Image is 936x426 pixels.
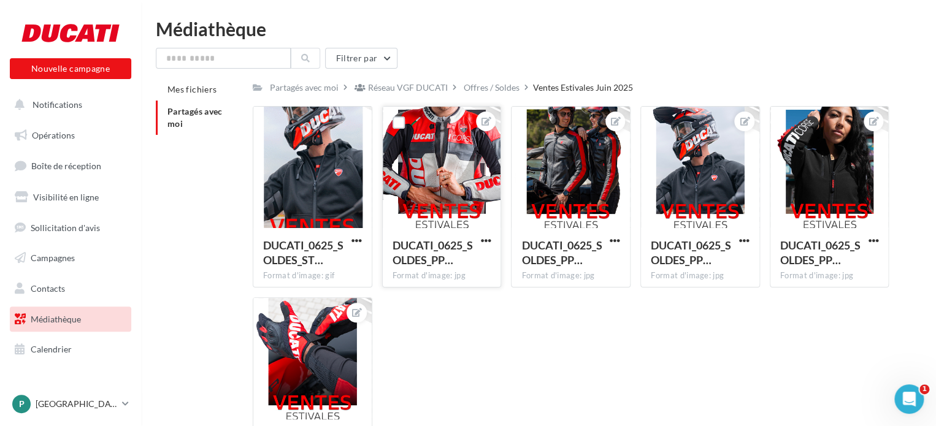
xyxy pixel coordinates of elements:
a: Contacts [7,276,134,302]
button: Notifications [7,92,129,118]
span: Sollicitation d'avis [31,222,100,232]
button: Nouvelle campagne [10,58,131,79]
span: Médiathèque [31,314,81,324]
a: Calendrier [7,337,134,362]
div: Réseau VGF DUCATI [368,82,448,94]
iframe: Intercom live chat [894,384,924,414]
div: Offres / Soldes [464,82,520,94]
button: Filtrer par [325,48,397,69]
p: [GEOGRAPHIC_DATA] [36,398,117,410]
div: Format d'image: jpg [393,270,491,281]
span: DUCATI_0625_SOLDES_PPL_03 [393,238,473,267]
a: Visibilité en ligne [7,184,134,210]
a: Boîte de réception [7,153,134,179]
a: P [GEOGRAPHIC_DATA] [10,392,131,416]
a: Sollicitation d'avis [7,215,134,241]
div: Médiathèque [156,20,921,38]
span: DUCATI_0625_SOLDES_PPL_05 [521,238,602,267]
div: Ventes Estivales Juin 2025 [533,82,633,94]
span: DUCATI_0625_SOLDES_PPL_04 [780,238,861,267]
span: DUCATI_0625_SOLDES_STORY [263,238,343,267]
div: Format d'image: gif [263,270,362,281]
div: Format d'image: jpg [651,270,750,281]
span: Visibilité en ligne [33,192,99,202]
span: Opérations [32,130,75,140]
span: Calendrier [31,344,72,354]
a: Opérations [7,123,134,148]
span: Partagés avec moi [167,106,223,129]
a: Médiathèque [7,306,134,332]
span: Notifications [33,99,82,110]
div: Partagés avec moi [270,82,339,94]
span: P [19,398,25,410]
a: Campagnes [7,245,134,271]
span: Mes fichiers [167,84,217,94]
span: Campagnes [31,253,75,263]
div: Format d'image: jpg [521,270,620,281]
span: 1 [919,384,929,394]
span: DUCATI_0625_SOLDES_PPL_01 [651,238,731,267]
span: Boîte de réception [31,161,101,171]
div: Format d'image: jpg [780,270,879,281]
span: Contacts [31,283,65,294]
